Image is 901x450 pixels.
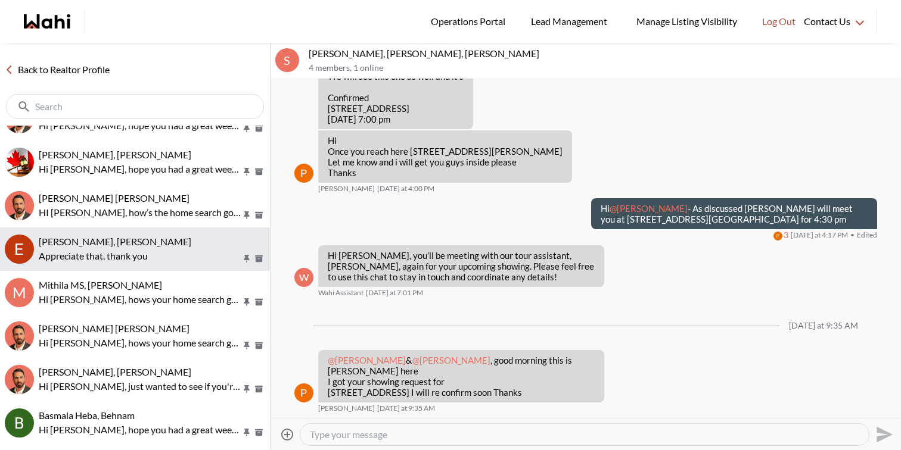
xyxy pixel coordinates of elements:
div: S [275,48,299,72]
p: Hi - As discussed [PERSON_NAME] will meet you at [STREET_ADDRESS][GEOGRAPHIC_DATA] for 4:30 pm [601,203,868,224]
time: 2025-08-18T13:35:18.955Z [377,404,435,413]
p: Hi [PERSON_NAME], hope you had a great weekend! How is your home search going? [39,118,241,133]
div: Syed Sayeed Uddin, Behnam [5,191,34,220]
button: Archive [253,123,265,133]
button: Archive [253,384,265,394]
span: [PERSON_NAME], [PERSON_NAME] [39,236,191,247]
span: [PERSON_NAME] [PERSON_NAME] [39,192,189,204]
input: Search [35,101,237,112]
button: Pin [241,123,252,133]
span: Edited [850,230,877,240]
span: [PERSON_NAME] [318,184,375,193]
span: Lead Management [531,14,611,29]
p: Hi [PERSON_NAME], hope you had a great weekend! How is your home search going? [39,162,241,176]
img: P [294,383,313,402]
img: P [294,164,313,183]
span: [PERSON_NAME], [PERSON_NAME] [39,149,191,160]
button: Pin [241,297,252,307]
button: Pin [241,427,252,437]
div: M [5,278,34,307]
div: Victoria Pereira, Behnam [5,365,34,394]
button: Archive [253,167,265,177]
img: R [5,148,34,177]
time: 2025-08-17T23:01:38.579Z [366,288,423,298]
span: Log Out [762,14,796,29]
div: Paul Sharma [294,164,313,183]
button: Archive [253,427,265,437]
button: Pin [241,254,252,264]
span: @[PERSON_NAME] [328,355,406,365]
button: Archive [253,297,265,307]
span: [PERSON_NAME], [PERSON_NAME] [39,366,191,377]
p: Hi [PERSON_NAME], hows your home search going ? [39,292,241,307]
img: E [5,235,34,264]
textarea: Type your message [310,429,859,440]
img: B [5,408,34,437]
time: 2025-08-17T20:00:41.361Z [377,184,434,193]
button: Send [869,421,896,448]
button: Pin [241,384,252,394]
button: Pin [241,210,252,220]
button: Archive [253,340,265,351]
img: V [5,365,34,394]
span: 3 [784,230,788,240]
div: Rami Pal, Behnam [5,148,34,177]
span: Basmala Heba, Behnam [39,410,135,421]
li: [STREET_ADDRESS] I will re confirm soon Thanks [328,387,595,398]
span: @[PERSON_NAME] [610,203,688,214]
div: W [294,268,313,287]
p: HI [PERSON_NAME], how’s the home search going? Let me know if there’s any property you’re interes... [39,205,241,220]
div: Muhammad Ali Zaheer, Behnam [5,321,34,351]
div: Paul Sharma [294,383,313,402]
button: Archive [253,254,265,264]
p: & , good morning this is [PERSON_NAME] here I got your showing request for [328,355,595,387]
span: Operations Portal [431,14,509,29]
span: Mithila MS, [PERSON_NAME] [39,279,162,290]
span: [PERSON_NAME] [318,404,375,413]
span: [PERSON_NAME] [PERSON_NAME] [39,323,189,334]
a: Wahi homepage [24,14,70,29]
p: Hi [PERSON_NAME], hope you had a great weekend! How's your home search going [39,423,241,437]
span: Wahi Assistant [318,288,363,298]
p: Hi [PERSON_NAME], just wanted to see if you're still looking for a home [39,379,241,393]
p: Appreciate that. thank you [39,249,241,263]
p: Hi [PERSON_NAME], you’ll be meeting with our tour assistant, [PERSON_NAME], again for your upcomi... [328,250,595,282]
img: S [5,191,34,220]
button: Pin [241,340,252,351]
span: Manage Listing Visibility [633,14,741,29]
p: 4 members , 1 online [309,63,896,73]
div: [DATE] at 9:35 AM [789,321,858,331]
span: @[PERSON_NAME] [412,355,490,365]
button: Pin [241,167,252,177]
div: Basmala Heba, Behnam [5,408,34,437]
p: Confirmed [STREET_ADDRESS] [DATE] 7:00 pm [328,92,464,124]
div: Paul Sharma [773,232,782,240]
p: Hi [PERSON_NAME], hows your home search going? [39,336,241,350]
p: [PERSON_NAME], [PERSON_NAME], [PERSON_NAME] [309,48,896,60]
div: Erik Alarcon, Behnam [5,235,34,264]
time: 2025-08-17T20:17:52.603Z [791,230,848,240]
p: Hi Once you reach here [STREET_ADDRESS][PERSON_NAME] Let me know and i will get you guys inside p... [328,135,563,178]
img: P [773,232,782,240]
button: Archive [253,210,265,220]
img: M [5,321,34,351]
